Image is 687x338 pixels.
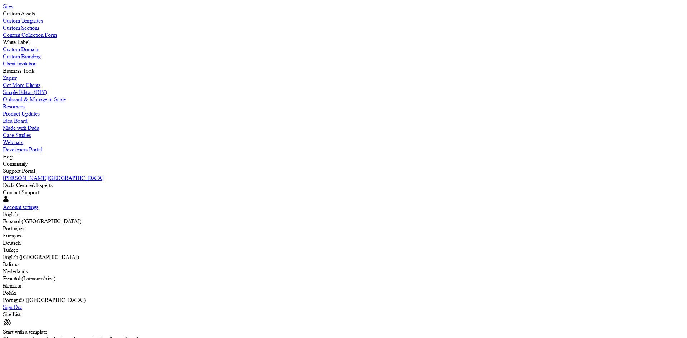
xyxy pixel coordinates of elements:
[3,132,31,138] label: Case Studies
[3,311,20,318] span: Site List
[3,96,66,103] label: Onboard & Manage at Scale
[3,246,684,254] div: Türkçe
[3,189,39,196] label: Contact Support
[3,328,47,335] span: Start with a template
[3,268,684,275] div: Nederlands
[3,160,28,167] label: Community
[3,124,39,131] label: Made with Duda
[3,167,35,174] label: Support Portal
[3,232,684,239] div: Français
[3,304,22,310] label: Sign Out
[3,218,684,225] div: Español ([GEOGRAPHIC_DATA])
[3,139,23,146] label: Webinars
[3,10,35,17] label: Custom Assets
[3,254,684,261] div: English ([GEOGRAPHIC_DATA])
[3,261,684,268] div: Italiano
[3,204,38,210] label: Account settings
[3,225,684,232] div: Português
[3,297,684,304] div: Português ([GEOGRAPHIC_DATA])
[3,17,43,24] label: Custom Templates
[3,103,25,110] label: Resources
[3,46,38,53] label: Custom Domain
[650,301,687,338] iframe: Duda-gen Chat Button Frame
[3,53,40,60] label: Custom Branding
[3,89,47,95] label: Simple Editor (DIY)
[3,74,17,81] label: Zapier
[3,60,36,67] label: Client Invitation
[3,110,40,117] label: Product Updates
[3,153,13,160] label: Help
[3,182,53,188] label: Duda Certified Experts
[3,103,684,110] a: Resources
[3,39,29,45] label: White Label
[3,67,35,74] label: Business Tools
[3,175,104,181] label: [PERSON_NAME][GEOGRAPHIC_DATA]
[3,239,684,246] div: Deutsch
[3,117,28,124] label: Idea Board
[3,3,13,10] label: Sites
[3,31,57,38] label: Content Collection Form
[3,282,684,289] div: íslenskur
[3,82,40,88] label: Get More Clients
[3,289,684,297] div: Polski
[3,275,684,282] div: Español (Latinoamérica)
[3,24,39,31] label: Custom Sections
[3,146,42,153] label: Developers Portal
[3,211,18,217] label: English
